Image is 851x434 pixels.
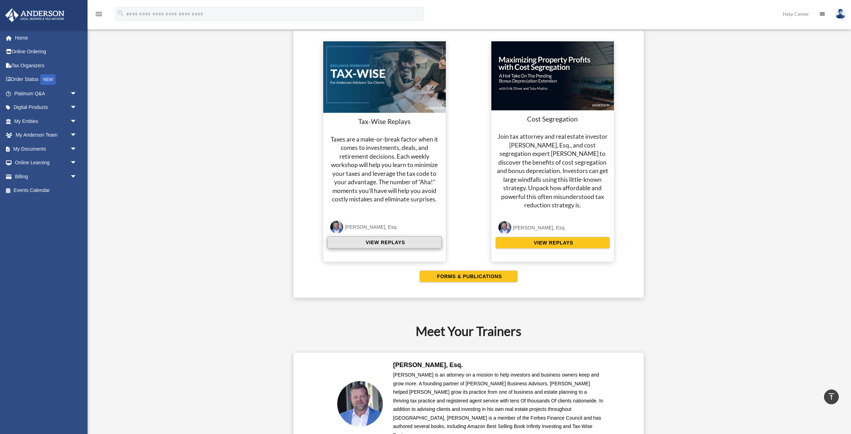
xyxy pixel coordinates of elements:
[393,361,463,368] b: [PERSON_NAME], Esq.
[5,87,88,101] a: Platinum Q&Aarrow_drop_down
[364,239,405,246] span: VIEW REPLAYS
[323,41,446,113] img: taxwise-replay.png
[70,114,84,129] span: arrow_drop_down
[420,270,518,282] button: FORMS & PUBLICATIONS
[70,101,84,115] span: arrow_drop_down
[70,156,84,170] span: arrow_drop_down
[435,273,502,280] span: FORMS & PUBLICATIONS
[496,132,610,210] h4: Join tax attorney and real estate investor [PERSON_NAME], Esq., and cost segregation expert [PERS...
[5,184,88,198] a: Events Calendar
[345,223,398,232] div: [PERSON_NAME], Esq.
[5,114,88,128] a: My Entitiesarrow_drop_down
[5,101,88,115] a: Digital Productsarrow_drop_down
[496,115,610,124] h3: Cost Segregation
[532,239,573,246] span: VIEW REPLAYS
[5,156,88,170] a: Online Learningarrow_drop_down
[5,31,88,45] a: Home
[211,322,726,340] h2: Meet Your Trainers
[498,221,511,234] img: Toby-circle-head.png
[491,41,614,110] img: cost-seg-update.jpg
[300,270,637,282] a: FORMS & PUBLICATIONS
[5,58,88,73] a: Tax Organizers
[327,117,442,126] h3: Tax-Wise Replays
[70,87,84,101] span: arrow_drop_down
[95,12,103,18] a: menu
[70,128,84,143] span: arrow_drop_down
[327,135,442,204] h4: Taxes are a make-or-break factor when it comes to investments, deals, and retirement decisions. E...
[513,223,566,232] div: [PERSON_NAME], Esq.
[827,392,836,401] i: vertical_align_top
[327,236,442,248] button: VIEW REPLAYS
[70,142,84,156] span: arrow_drop_down
[5,128,88,142] a: My Anderson Teamarrow_drop_down
[330,221,343,234] img: Toby-circle-head.png
[3,8,67,22] img: Anderson Advisors Platinum Portal
[5,45,88,59] a: Online Ordering
[5,170,88,184] a: Billingarrow_drop_down
[95,10,103,18] i: menu
[40,74,56,85] div: NEW
[117,9,125,17] i: search
[824,390,839,404] a: vertical_align_top
[5,73,88,87] a: Order StatusNEW
[5,142,88,156] a: My Documentsarrow_drop_down
[70,170,84,184] span: arrow_drop_down
[337,381,383,427] img: Toby-circle-head.png
[835,9,846,19] img: User Pic
[496,237,610,249] button: VIEW REPLAYS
